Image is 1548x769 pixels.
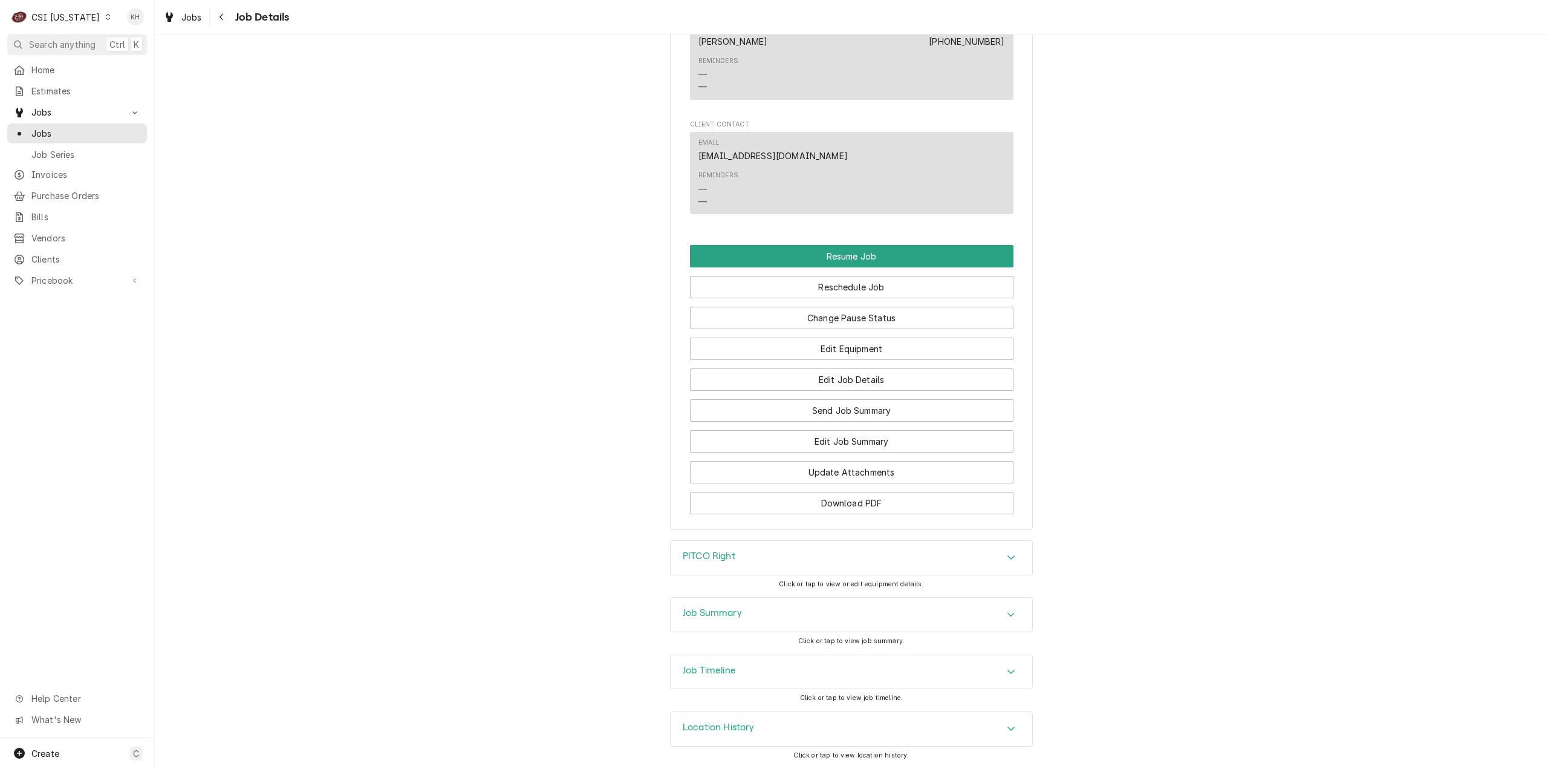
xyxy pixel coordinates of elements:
div: — [698,183,707,195]
span: Search anything [29,38,96,51]
div: — [698,195,707,208]
div: Location Contact [690,5,1013,105]
span: Client Contact [690,120,1013,129]
div: Reminders [698,56,738,66]
h3: PITCO Right [683,551,735,562]
div: Button Group Row [690,245,1013,267]
div: Accordion Header [671,712,1032,746]
h3: Location History [683,722,755,733]
span: Purchase Orders [31,189,141,202]
div: Location Contact List [690,17,1013,105]
div: Button Group Row [690,329,1013,360]
button: Accordion Details Expand Trigger [671,655,1032,689]
span: Job Details [232,9,290,25]
span: K [134,38,139,51]
div: Job Timeline [670,655,1033,690]
a: Bills [7,207,147,227]
div: Client Contact [690,120,1013,220]
button: Edit Job Details [690,368,1013,391]
a: Purchase Orders [7,186,147,206]
div: Button Group [690,245,1013,514]
div: Job Summary [670,597,1033,632]
div: Kelsey Hetlage's Avatar [127,8,144,25]
span: Help Center [31,692,140,705]
a: Jobs [158,7,207,27]
div: Email [698,138,720,148]
div: C [11,8,28,25]
div: Button Group Row [690,391,1013,422]
a: Jobs [7,123,147,143]
a: [PHONE_NUMBER] [929,36,1004,47]
span: Home [31,64,141,76]
div: Button Group Row [690,267,1013,298]
div: Contact [690,132,1013,215]
span: Jobs [181,11,202,24]
a: [EMAIL_ADDRESS][DOMAIN_NAME] [698,151,848,161]
span: Jobs [31,106,123,119]
a: Go to What's New [7,710,147,730]
button: Edit Job Summary [690,430,1013,453]
div: KH [127,8,144,25]
div: Contact [690,17,1013,100]
a: Go to Jobs [7,102,147,122]
div: Location History [670,712,1033,747]
span: Invoices [31,168,141,181]
div: Reminders [698,171,738,208]
div: CSI Kentucky's Avatar [11,8,28,25]
button: Resume Job [690,245,1013,267]
button: Change Pause Status [690,307,1013,329]
button: Download PDF [690,492,1013,514]
h3: Job Timeline [683,665,736,676]
a: Estimates [7,81,147,101]
button: Edit Equipment [690,338,1013,360]
button: Accordion Details Expand Trigger [671,541,1032,575]
div: Reminders [698,171,738,180]
button: Send Job Summary [690,399,1013,422]
a: Home [7,60,147,80]
span: Create [31,748,59,759]
span: C [133,747,139,760]
div: Button Group Row [690,453,1013,483]
button: Accordion Details Expand Trigger [671,598,1032,632]
span: Click or tap to view job summary. [798,637,905,645]
div: — [698,68,707,80]
button: Navigate back [212,7,232,27]
div: — [698,80,707,93]
a: Vendors [7,228,147,248]
div: [PERSON_NAME] [698,35,768,48]
a: Go to Help Center [7,689,147,708]
span: Click or tap to view or edit equipment details. [779,580,924,588]
div: Button Group Row [690,483,1013,514]
button: Update Attachments [690,461,1013,483]
a: Job Series [7,145,147,165]
div: PITCO Right [670,540,1033,575]
div: Email [698,138,848,162]
span: Click or tap to view job timeline. [800,694,903,702]
button: Accordion Details Expand Trigger [671,712,1032,746]
h3: Job Summary [683,607,742,619]
div: Button Group Row [690,298,1013,329]
div: Name [698,23,768,47]
span: Ctrl [109,38,125,51]
div: Accordion Header [671,598,1032,632]
div: CSI [US_STATE] [31,11,100,24]
span: Click or tap to view location history. [793,751,909,759]
span: Bills [31,211,141,223]
button: Reschedule Job [690,276,1013,298]
span: Vendors [31,232,141,244]
div: Phone [929,23,1004,47]
span: Clients [31,253,141,266]
span: Jobs [31,127,141,140]
span: Job Series [31,148,141,161]
span: What's New [31,713,140,726]
div: Client Contact List [690,132,1013,220]
a: Clients [7,249,147,269]
div: Button Group Row [690,360,1013,391]
span: Pricebook [31,274,123,287]
a: Go to Pricebook [7,270,147,290]
a: Invoices [7,165,147,185]
div: Button Group Row [690,422,1013,453]
button: Search anythingCtrlK [7,34,147,55]
div: Accordion Header [671,541,1032,575]
div: Reminders [698,56,738,93]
